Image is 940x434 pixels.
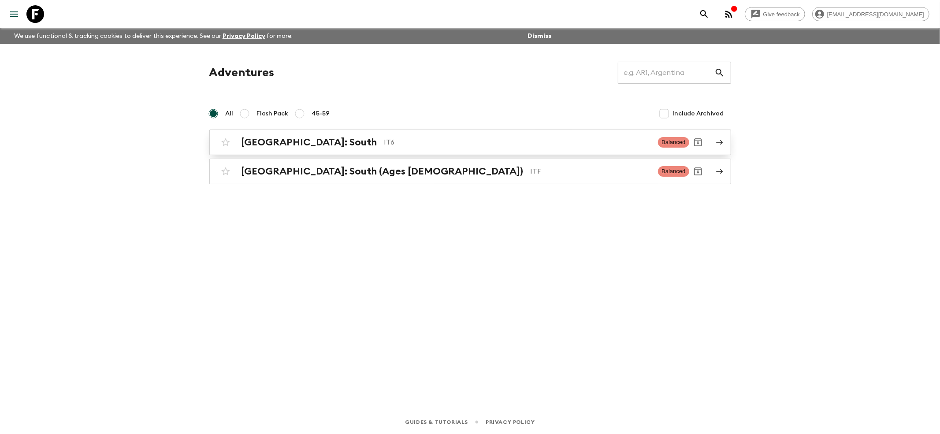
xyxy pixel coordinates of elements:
[384,137,651,148] p: IT6
[242,137,377,148] h2: [GEOGRAPHIC_DATA]: South
[209,130,731,155] a: [GEOGRAPHIC_DATA]: SouthIT6BalancedArchive
[658,137,689,148] span: Balanced
[525,30,554,42] button: Dismiss
[226,109,234,118] span: All
[618,60,714,85] input: e.g. AR1, Argentina
[758,11,805,18] span: Give feedback
[812,7,929,21] div: [EMAIL_ADDRESS][DOMAIN_NAME]
[531,166,651,177] p: ITF
[486,417,535,427] a: Privacy Policy
[257,109,289,118] span: Flash Pack
[223,33,265,39] a: Privacy Policy
[242,166,524,177] h2: [GEOGRAPHIC_DATA]: South (Ages [DEMOGRAPHIC_DATA])
[822,11,929,18] span: [EMAIL_ADDRESS][DOMAIN_NAME]
[689,134,707,151] button: Archive
[673,109,724,118] span: Include Archived
[745,7,805,21] a: Give feedback
[5,5,23,23] button: menu
[405,417,468,427] a: Guides & Tutorials
[695,5,713,23] button: search adventures
[658,166,689,177] span: Balanced
[11,28,297,44] p: We use functional & tracking cookies to deliver this experience. See our for more.
[209,159,731,184] a: [GEOGRAPHIC_DATA]: South (Ages [DEMOGRAPHIC_DATA])ITFBalancedArchive
[689,163,707,180] button: Archive
[209,64,275,82] h1: Adventures
[312,109,330,118] span: 45-59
